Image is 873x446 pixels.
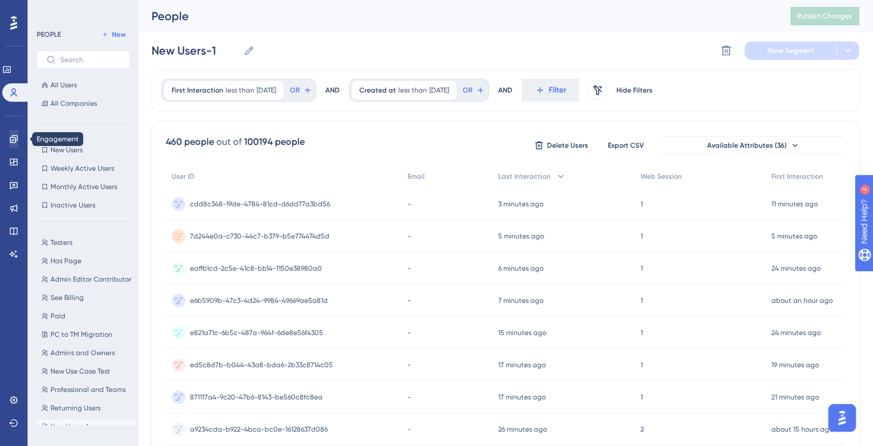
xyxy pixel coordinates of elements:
[51,348,115,357] span: Admins and Owners
[771,172,823,181] span: First Interaction
[641,425,644,434] span: 2
[37,254,137,268] button: Has Page
[51,293,84,302] span: See Billing
[51,145,83,155] span: New Users
[172,172,195,181] span: User ID
[288,81,313,99] button: OR
[190,425,328,434] span: a9234cda-b922-4bca-bc0e-16128637d086
[408,232,411,241] span: -
[461,81,486,99] button: OR
[112,30,126,39] span: New
[641,264,643,273] span: 1
[408,199,411,209] span: -
[408,360,411,370] span: -
[498,297,544,305] time: 7 minutes ago
[359,86,396,95] span: Created at
[37,291,137,305] button: See Billing
[498,79,513,102] div: AND
[60,56,120,64] input: Search
[190,264,322,273] span: eaffb1cd-2c5e-41c8-bb14-1150e38980a0
[37,236,137,249] button: Testers
[190,393,323,402] span: 871117a4-9c20-47b6-8143-be560c8fc8ea
[37,309,137,323] button: Paid
[37,328,137,341] button: PC to TM Migration
[51,99,97,108] span: All Companies
[51,403,100,413] span: Returning Users
[498,172,550,181] span: Last Interaction
[51,238,72,247] span: Testers
[547,141,588,150] span: Delete Users
[771,232,817,240] time: 5 minutes ago
[767,46,814,55] span: Save Segment
[37,78,130,92] button: All Users
[190,199,330,209] span: cdd8c348-19de-4784-81cd-d6dd77a3bd56
[37,180,130,194] button: Monthly Active Users
[216,135,242,149] div: out of
[190,232,329,241] span: 7d244e0a-c730-44c7-b379-b5e774474d5d
[408,296,411,305] span: -
[51,330,112,339] span: PC to TM Migration
[37,272,137,286] button: Admin Editor Contributor
[641,199,643,209] span: 1
[190,360,333,370] span: ed5c8d7b-b044-43a8-bda6-2b33c8714c05
[37,30,61,39] div: PEOPLE
[325,79,340,102] div: AND
[152,8,762,24] div: People
[51,367,110,376] span: New Use Case Test
[825,401,859,435] iframe: UserGuiding AI Assistant Launcher
[37,143,130,157] button: New Users
[226,86,254,95] span: less than
[641,172,682,181] span: Web Session
[597,136,654,155] button: Export CSV
[641,296,643,305] span: 1
[51,182,117,191] span: Monthly Active Users
[37,364,137,378] button: New Use Case Test
[641,232,643,241] span: 1
[408,425,411,434] span: -
[533,136,590,155] button: Delete Users
[790,7,859,25] button: Publish Changes
[51,422,88,431] span: New Users-1
[429,86,449,95] span: [DATE]
[408,264,411,273] span: -
[498,200,544,208] time: 3 minutes ago
[51,275,131,284] span: Admin Editor Contributor
[51,164,114,173] span: Weekly Active Users
[771,329,821,337] time: 24 minutes ago
[522,79,579,102] button: Filter
[498,425,547,433] time: 26 minutes ago
[37,162,130,175] button: Weekly Active Users
[152,43,239,59] input: Segment Name
[641,393,643,402] span: 1
[172,86,223,95] span: First Interaction
[549,83,567,97] span: Filter
[37,420,137,433] button: New Users-1
[608,141,644,150] span: Export CSV
[51,312,65,321] span: Paid
[408,393,411,402] span: -
[37,97,130,110] button: All Companies
[771,297,833,305] time: about an hour ago
[641,360,643,370] span: 1
[190,328,323,337] span: e821a71c-6b5c-487a-964f-6de8e56f4305
[37,346,137,360] button: Admins and Owners
[257,86,276,95] span: [DATE]
[771,361,819,369] time: 19 minutes ago
[37,401,137,415] button: Returning Users
[771,264,821,272] time: 24 minutes ago
[398,86,427,95] span: less than
[498,393,546,401] time: 17 minutes ago
[707,141,787,150] span: Available Attributes (36)
[498,232,544,240] time: 5 minutes ago
[51,201,95,210] span: Inactive Users
[797,11,852,21] span: Publish Changes
[244,135,305,149] div: 100194 people
[616,86,653,95] span: Hide Filters
[37,383,137,397] button: Professional and Teams
[616,81,653,99] button: Hide Filters
[166,135,214,149] div: 460 people
[641,328,643,337] span: 1
[408,328,411,337] span: -
[51,256,82,266] span: Has Page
